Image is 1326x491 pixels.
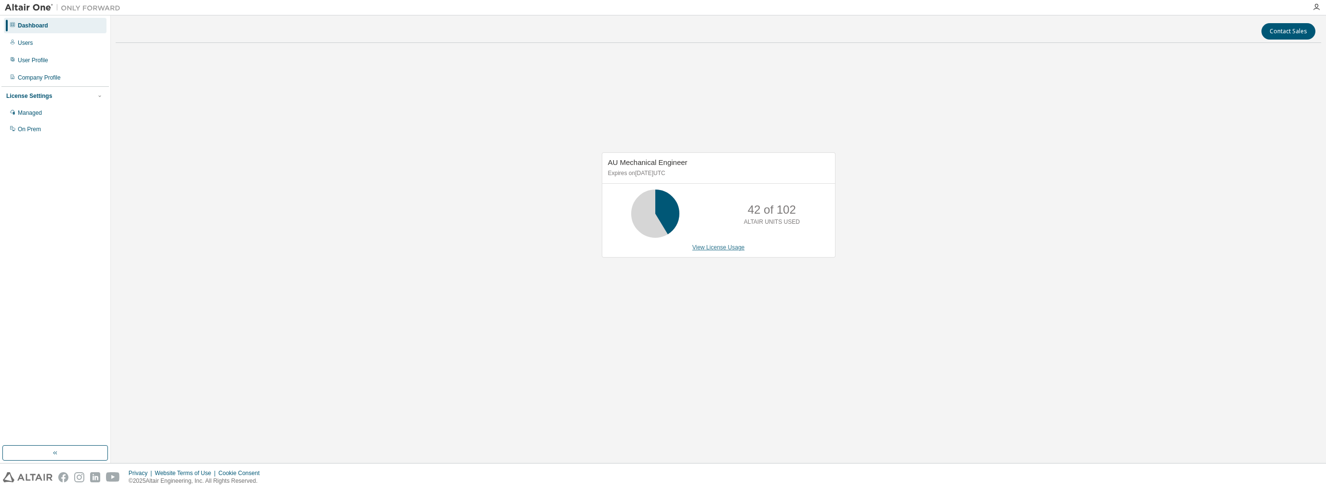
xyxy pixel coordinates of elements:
[1261,23,1315,40] button: Contact Sales
[3,472,53,482] img: altair_logo.svg
[129,477,265,485] p: © 2025 Altair Engineering, Inc. All Rights Reserved.
[5,3,125,13] img: Altair One
[218,469,265,477] div: Cookie Consent
[608,158,688,166] span: AU Mechanical Engineer
[18,22,48,29] div: Dashboard
[18,39,33,47] div: Users
[18,109,42,117] div: Managed
[748,202,796,218] p: 42 of 102
[18,125,41,133] div: On Prem
[692,244,745,251] a: View License Usage
[129,469,155,477] div: Privacy
[6,92,52,100] div: License Settings
[58,472,68,482] img: facebook.svg
[744,218,800,226] p: ALTAIR UNITS USED
[18,74,61,82] div: Company Profile
[74,472,84,482] img: instagram.svg
[18,56,48,64] div: User Profile
[106,472,120,482] img: youtube.svg
[608,169,827,177] p: Expires on [DATE] UTC
[90,472,100,482] img: linkedin.svg
[155,469,218,477] div: Website Terms of Use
